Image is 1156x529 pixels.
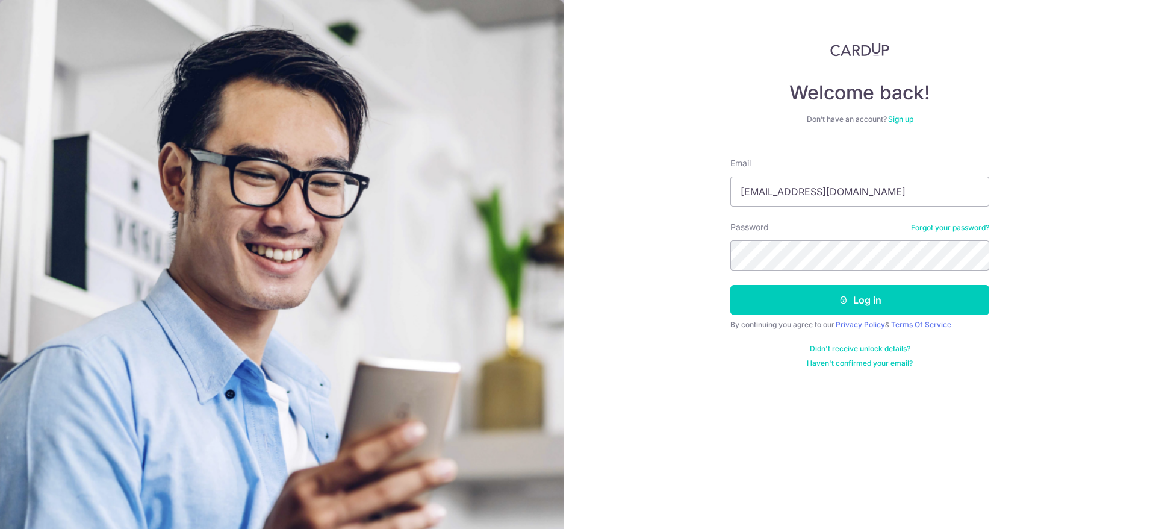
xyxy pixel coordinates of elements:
[807,358,913,368] a: Haven't confirmed your email?
[830,42,889,57] img: CardUp Logo
[730,285,989,315] button: Log in
[730,221,769,233] label: Password
[911,223,989,233] a: Forgot your password?
[730,177,989,207] input: Enter your Email
[730,157,751,169] label: Email
[891,320,951,329] a: Terms Of Service
[888,114,913,124] a: Sign up
[836,320,885,329] a: Privacy Policy
[730,114,989,124] div: Don’t have an account?
[730,320,989,330] div: By continuing you agree to our &
[730,81,989,105] h4: Welcome back!
[810,344,910,354] a: Didn't receive unlock details?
